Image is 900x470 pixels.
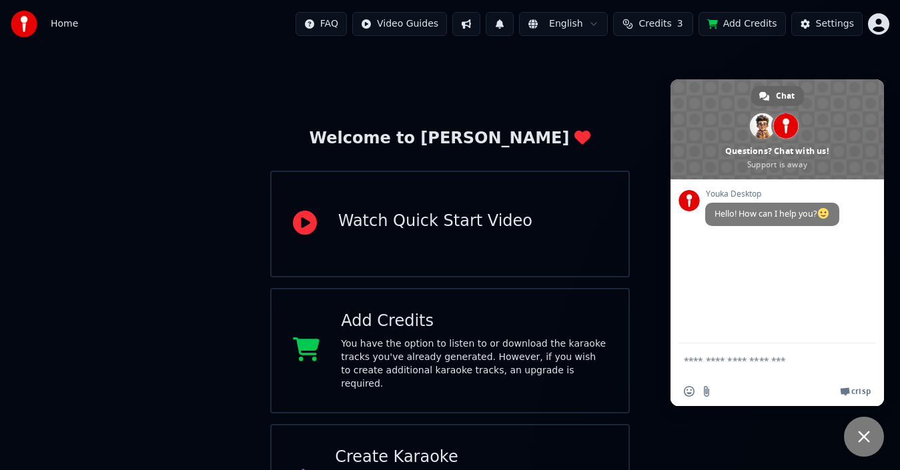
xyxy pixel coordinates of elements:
[338,211,532,232] div: Watch Quick Start Video
[844,417,884,457] a: Close chat
[310,128,591,149] div: Welcome to [PERSON_NAME]
[840,386,871,397] a: Crisp
[776,86,795,106] span: Chat
[296,12,347,36] button: FAQ
[684,343,844,377] textarea: Compose your message...
[335,447,607,468] div: Create Karaoke
[51,17,78,31] span: Home
[701,386,712,397] span: Send a file
[791,12,863,36] button: Settings
[699,12,786,36] button: Add Credits
[684,386,695,397] span: Insert an emoji
[677,17,683,31] span: 3
[715,208,830,219] span: Hello! How can I help you?
[851,386,871,397] span: Crisp
[705,189,839,199] span: Youka Desktop
[751,86,804,106] a: Chat
[341,337,607,391] div: You have the option to listen to or download the karaoke tracks you've already generated. However...
[51,17,78,31] nav: breadcrumb
[341,311,607,332] div: Add Credits
[11,11,37,37] img: youka
[352,12,447,36] button: Video Guides
[816,17,854,31] div: Settings
[613,12,693,36] button: Credits3
[638,17,671,31] span: Credits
